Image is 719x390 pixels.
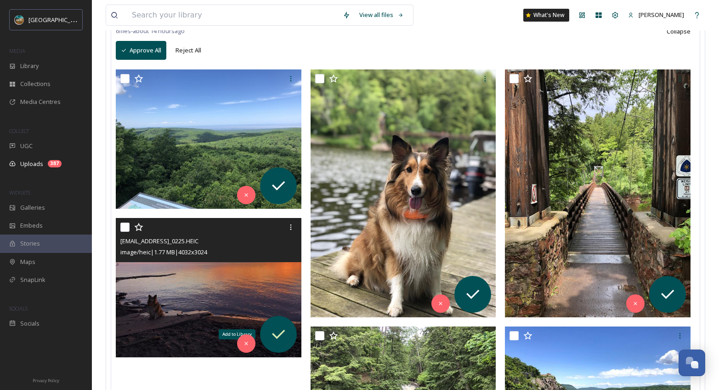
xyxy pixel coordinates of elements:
[20,258,35,266] span: Maps
[20,275,45,284] span: SnapLink
[20,142,33,150] span: UGC
[9,305,28,312] span: SOCIALS
[120,237,198,245] span: [EMAIL_ADDRESS]_0225.HEIC
[20,319,40,328] span: Socials
[116,218,301,357] img: ext_1759801110.335998_jennifer122105@gmail.com-IMG_0225.HEIC
[116,41,166,60] button: Approve All
[505,69,691,317] img: ext_1759801281.780222_jennifer122105@gmail.com-1941821A-DEAC-42DF-BDDF-C9CAE91549A1.JPG
[623,6,689,24] a: [PERSON_NAME]
[662,23,695,40] button: Collapse
[28,15,118,24] span: [GEOGRAPHIC_DATA][US_STATE]
[20,97,61,106] span: Media Centres
[171,41,206,59] button: Reject All
[311,69,496,317] img: ext_1759801295.809276_jennifer122105@gmail.com-A7735530-C72A-46BB-8DB2-86F6BF9B37A5.JPG
[120,248,207,256] span: image/heic | 1.77 MB | 4032 x 3024
[116,69,301,209] img: ext_1759801382.668115_jennifer122105@gmail.com-IMG_0397.HEIC
[33,378,59,384] span: Privacy Policy
[127,5,338,25] input: Search your library
[639,11,684,19] span: [PERSON_NAME]
[679,350,705,376] button: Open Chat
[20,80,51,88] span: Collections
[9,47,25,54] span: MEDIA
[15,15,24,24] img: Snapsea%20Profile.jpg
[219,329,255,339] div: Add to Library
[9,127,29,134] span: COLLECT
[9,189,30,196] span: WIDGETS
[33,374,59,385] a: Privacy Policy
[20,221,43,230] span: Embeds
[20,239,40,248] span: Stories
[20,160,43,168] span: Uploads
[523,9,569,22] a: What's New
[48,160,62,167] div: 387
[116,27,185,35] span: 6 file s - about 14 hours ago
[20,203,45,212] span: Galleries
[20,62,39,70] span: Library
[355,6,408,24] a: View all files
